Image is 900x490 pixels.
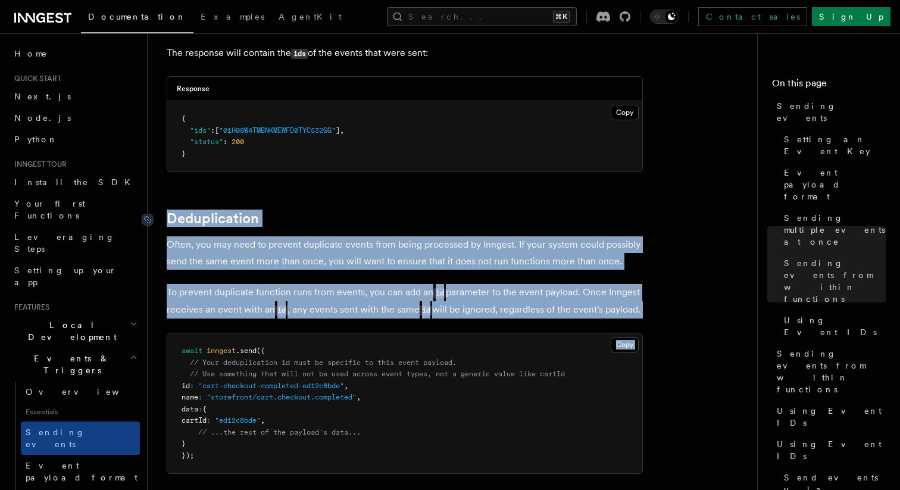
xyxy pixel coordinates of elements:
[261,416,265,425] span: ,
[772,76,886,95] h4: On this page
[182,405,198,413] span: data
[182,393,198,401] span: name
[344,382,348,390] span: ,
[26,461,137,482] span: Event payload format
[201,12,264,21] span: Examples
[236,347,257,355] span: .send
[219,126,336,135] span: "01H08W4TMBNKMEWFD0TYC532GG"
[10,319,130,343] span: Local Development
[257,347,265,355] span: ({
[784,257,886,305] span: Sending events from within functions
[279,12,342,21] span: AgentKit
[777,405,886,429] span: Using Event IDs
[177,84,210,93] h3: Response
[784,212,886,248] span: Sending multiple events at once
[167,45,643,62] p: The response will contain the of the events that were sent:
[772,400,886,433] a: Using Event IDs
[14,48,48,60] span: Home
[182,451,194,460] span: });
[387,7,577,26] button: Search...⌘K
[21,455,140,488] a: Event payload format
[190,382,194,390] span: :
[340,126,344,135] span: ,
[698,7,807,26] a: Contact sales
[772,95,886,129] a: Sending events
[21,381,140,402] a: Overview
[207,347,236,355] span: inngest
[779,252,886,310] a: Sending events from within functions
[14,135,58,144] span: Python
[10,171,140,193] a: Install the SDK
[198,405,202,413] span: :
[14,92,71,101] span: Next.js
[772,433,886,467] a: Using Event IDs
[10,260,140,293] a: Setting up your app
[167,284,643,319] p: To prevent duplicate function runs from events, you can add an parameter to the event payload. On...
[182,416,207,425] span: cartId
[14,266,117,287] span: Setting up your app
[650,10,679,24] button: Toggle dark mode
[357,393,361,401] span: ,
[207,393,357,401] span: "storefront/cart.checkout.completed"
[10,129,140,150] a: Python
[275,305,287,316] code: id
[10,348,140,381] button: Events & Triggers
[784,133,886,157] span: Setting an Event Key
[21,422,140,455] a: Sending events
[10,160,67,169] span: Inngest tour
[812,7,890,26] a: Sign Up
[777,348,886,395] span: Sending events from within functions
[14,199,85,220] span: Your first Functions
[777,100,886,124] span: Sending events
[553,11,570,23] kbd: ⌘K
[779,207,886,252] a: Sending multiple events at once
[167,236,643,270] p: Often, you may need to prevent duplicate events from being processed by Inngest. If your system c...
[433,288,446,298] code: id
[10,107,140,129] a: Node.js
[291,49,308,59] code: ids
[198,428,361,436] span: // ...the rest of the payload's data...
[779,129,886,162] a: Setting an Event Key
[167,210,259,227] a: Deduplication
[784,167,886,202] span: Event payload format
[14,177,137,187] span: Install the SDK
[420,305,432,316] code: id
[182,114,186,123] span: {
[215,416,261,425] span: "ed12c8bde"
[10,226,140,260] a: Leveraging Steps
[223,138,227,146] span: :
[14,113,71,123] span: Node.js
[88,12,186,21] span: Documentation
[26,387,148,397] span: Overview
[182,382,190,390] span: id
[190,370,565,378] span: // Use something that will not be used across event types, not a generic value like cartId
[215,126,219,135] span: [
[777,438,886,462] span: Using Event IDs
[190,138,223,146] span: "status"
[10,43,140,64] a: Home
[336,126,340,135] span: ]
[182,347,202,355] span: await
[182,439,186,448] span: }
[10,302,49,312] span: Features
[779,310,886,343] a: Using Event IDs
[784,314,886,338] span: Using Event IDs
[779,162,886,207] a: Event payload format
[14,232,115,254] span: Leveraging Steps
[611,105,639,120] button: Copy
[10,74,61,83] span: Quick start
[211,126,215,135] span: :
[198,382,344,390] span: "cart-checkout-completed-ed12c8bde"
[21,402,140,422] span: Essentials
[10,352,130,376] span: Events & Triggers
[190,126,211,135] span: "ids"
[772,343,886,400] a: Sending events from within functions
[10,193,140,226] a: Your first Functions
[198,393,202,401] span: :
[10,314,140,348] button: Local Development
[207,416,211,425] span: :
[26,427,85,449] span: Sending events
[81,4,193,33] a: Documentation
[202,405,207,413] span: {
[611,337,639,352] button: Copy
